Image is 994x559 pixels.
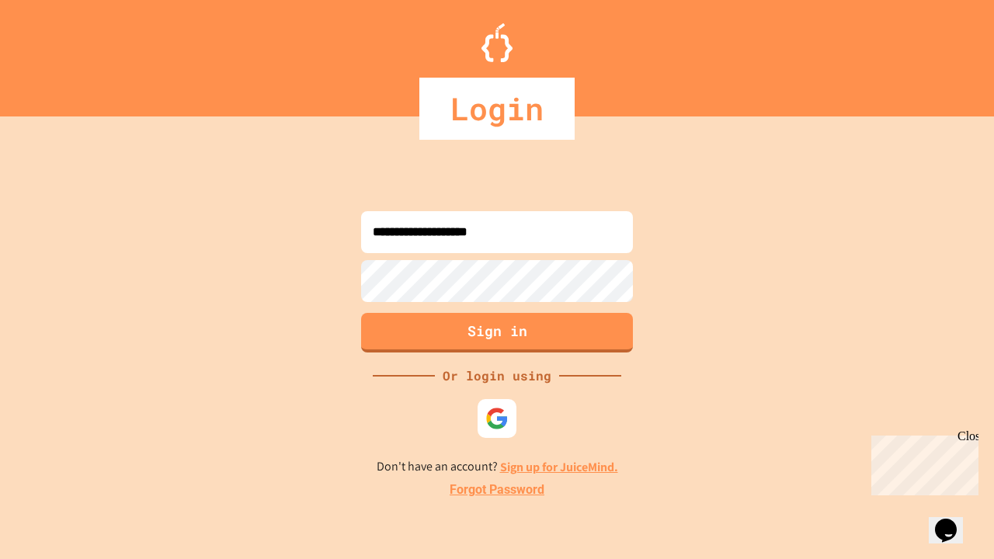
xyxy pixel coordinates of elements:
img: Logo.svg [481,23,513,62]
div: Chat with us now!Close [6,6,107,99]
iframe: chat widget [929,497,978,543]
div: Or login using [435,366,559,385]
img: google-icon.svg [485,407,509,430]
div: Login [419,78,575,140]
button: Sign in [361,313,633,352]
a: Forgot Password [450,481,544,499]
p: Don't have an account? [377,457,618,477]
iframe: chat widget [865,429,978,495]
a: Sign up for JuiceMind. [500,459,618,475]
